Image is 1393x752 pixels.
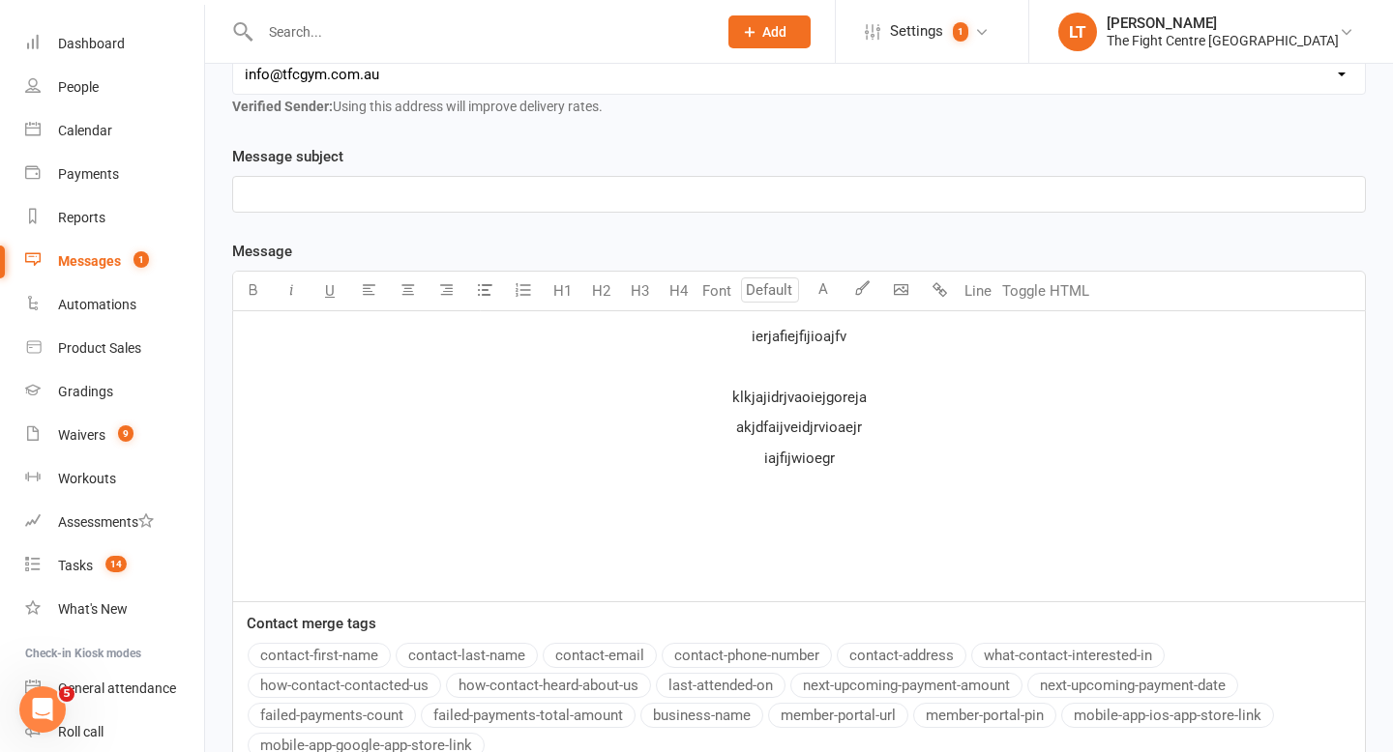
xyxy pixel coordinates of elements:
[25,588,204,631] a: What's New
[25,153,204,196] a: Payments
[247,612,376,635] label: Contact merge tags
[58,79,99,95] div: People
[19,686,66,733] iframe: Intercom live chat
[732,389,867,406] span: klkjajidrjvaoiejgoreja
[581,272,620,310] button: H2
[58,427,105,443] div: Waivers
[764,449,835,467] span: iajfijwioegr
[248,643,391,668] button: contact-first-name
[58,514,154,530] div: Assessments
[1027,673,1238,698] button: next-upcoming-payment-date
[1061,703,1274,728] button: mobile-app-ios-app-store-link
[768,703,908,728] button: member-portal-url
[656,673,785,698] button: last-attended-on
[25,240,204,283] a: Messages 1
[248,673,441,698] button: how-contact-contacted-us
[659,272,697,310] button: H4
[325,282,335,300] span: U
[620,272,659,310] button: H3
[790,673,1023,698] button: next-upcoming-payment-amount
[1058,13,1097,51] div: LT
[25,370,204,414] a: Gradings
[736,419,862,436] span: akjdfaijveidjrvioaejr
[25,667,204,710] a: General attendance kiosk mode
[25,414,204,457] a: Waivers 9
[1107,14,1339,32] div: [PERSON_NAME]
[913,703,1056,728] button: member-portal-pin
[58,123,112,138] div: Calendar
[804,272,843,310] button: A
[543,643,657,668] button: contact-email
[118,425,133,442] span: 9
[953,22,968,42] span: 1
[58,471,116,486] div: Workouts
[640,703,763,728] button: business-name
[58,253,121,269] div: Messages
[58,558,93,573] div: Tasks
[543,272,581,310] button: H1
[311,272,349,310] button: U
[662,643,832,668] button: contact-phone-number
[421,703,636,728] button: failed-payments-total-amount
[25,544,204,588] a: Tasks 14
[741,277,799,303] input: Default
[25,22,204,66] a: Dashboard
[25,109,204,153] a: Calendar
[105,556,127,572] span: 14
[971,643,1165,668] button: what-contact-interested-in
[232,240,292,263] label: Message
[254,18,703,45] input: Search...
[58,724,104,739] div: Roll call
[762,24,786,40] span: Add
[997,272,1094,310] button: Toggle HTML
[58,36,125,51] div: Dashboard
[248,703,416,728] button: failed-payments-count
[58,210,105,225] div: Reports
[133,251,149,268] span: 1
[728,15,811,48] button: Add
[752,328,846,345] span: ierjafiejfijioajfv
[59,686,74,702] span: 5
[396,643,538,668] button: contact-last-name
[232,99,333,114] strong: Verified Sender:
[25,327,204,370] a: Product Sales
[697,272,736,310] button: Font
[232,145,343,168] label: Message subject
[25,196,204,240] a: Reports
[58,680,176,696] div: General attendance
[837,643,966,668] button: contact-address
[58,166,119,182] div: Payments
[58,601,128,617] div: What's New
[25,283,204,327] a: Automations
[25,66,204,109] a: People
[25,457,204,501] a: Workouts
[58,384,113,399] div: Gradings
[959,272,997,310] button: Line
[58,297,136,312] div: Automations
[25,501,204,544] a: Assessments
[1107,32,1339,49] div: The Fight Centre [GEOGRAPHIC_DATA]
[232,99,603,114] span: Using this address will improve delivery rates.
[446,673,651,698] button: how-contact-heard-about-us
[890,10,943,53] span: Settings
[58,340,141,356] div: Product Sales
